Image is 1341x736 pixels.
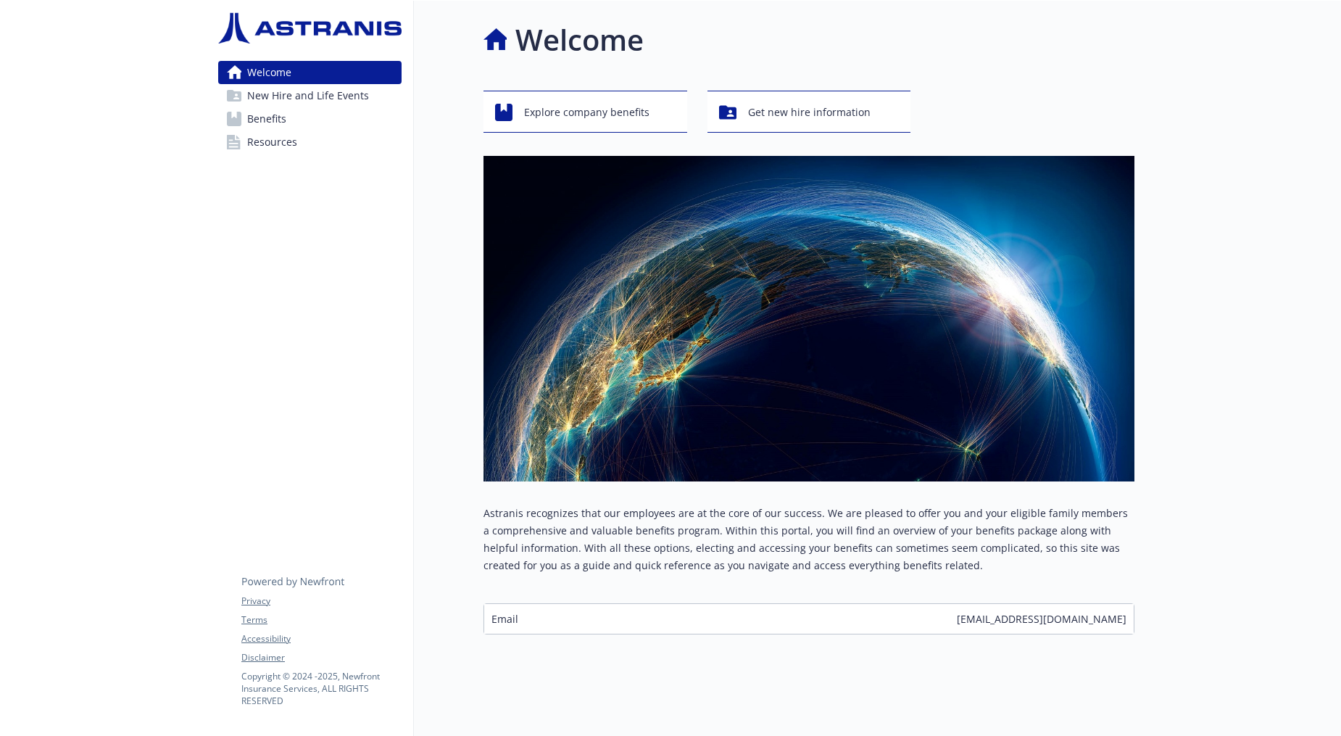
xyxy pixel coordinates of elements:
h1: Welcome [515,18,644,62]
span: Benefits [247,107,286,131]
p: Copyright © 2024 - 2025 , Newfront Insurance Services, ALL RIGHTS RESERVED [241,670,401,707]
a: New Hire and Life Events [218,84,402,107]
span: New Hire and Life Events [247,84,369,107]
span: Welcome [247,61,291,84]
a: Privacy [241,595,401,608]
span: Resources [247,131,297,154]
a: Resources [218,131,402,154]
img: overview page banner [483,156,1134,481]
p: Astranis recognizes that our employees are at the core of our success. We are pleased to offer yo... [483,505,1134,574]
a: Terms [241,613,401,627]
a: Benefits [218,107,402,131]
span: Get new hire information [748,99,871,126]
button: Get new hire information [707,91,911,133]
button: Explore company benefits [483,91,687,133]
a: Accessibility [241,632,401,645]
span: [EMAIL_ADDRESS][DOMAIN_NAME] [957,611,1126,627]
a: Welcome [218,61,402,84]
span: Email [491,611,518,627]
span: Explore company benefits [524,99,649,126]
a: Disclaimer [241,651,401,664]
